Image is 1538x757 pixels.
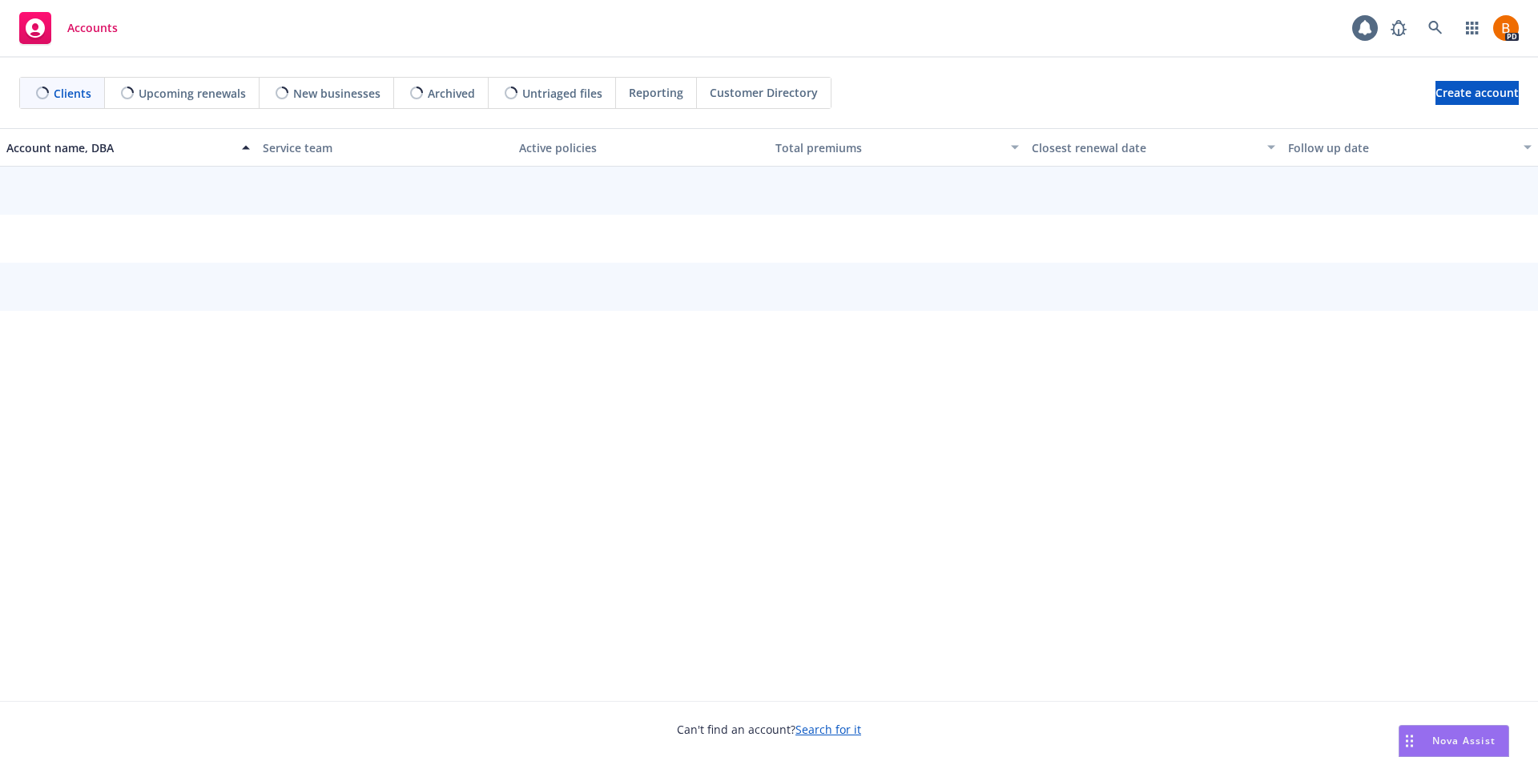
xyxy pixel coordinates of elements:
div: Closest renewal date [1032,139,1258,156]
span: Nova Assist [1432,734,1496,747]
div: Drag to move [1399,726,1419,756]
span: Reporting [629,84,683,101]
span: Customer Directory [710,84,818,101]
span: Upcoming renewals [139,85,246,102]
a: Search [1419,12,1451,44]
span: Can't find an account? [677,721,861,738]
button: Total premiums [769,128,1025,167]
span: Clients [54,85,91,102]
span: Create account [1435,78,1519,108]
button: Follow up date [1282,128,1538,167]
div: Total premiums [775,139,1001,156]
a: Switch app [1456,12,1488,44]
button: Closest renewal date [1025,128,1282,167]
a: Accounts [13,6,124,50]
div: Service team [263,139,506,156]
button: Nova Assist [1399,725,1509,757]
a: Create account [1435,81,1519,105]
button: Active policies [513,128,769,167]
span: Accounts [67,22,118,34]
div: Follow up date [1288,139,1514,156]
div: Active policies [519,139,763,156]
img: photo [1493,15,1519,41]
a: Report a Bug [1383,12,1415,44]
span: Archived [428,85,475,102]
span: New businesses [293,85,380,102]
button: Service team [256,128,513,167]
span: Untriaged files [522,85,602,102]
div: Account name, DBA [6,139,232,156]
a: Search for it [795,722,861,737]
